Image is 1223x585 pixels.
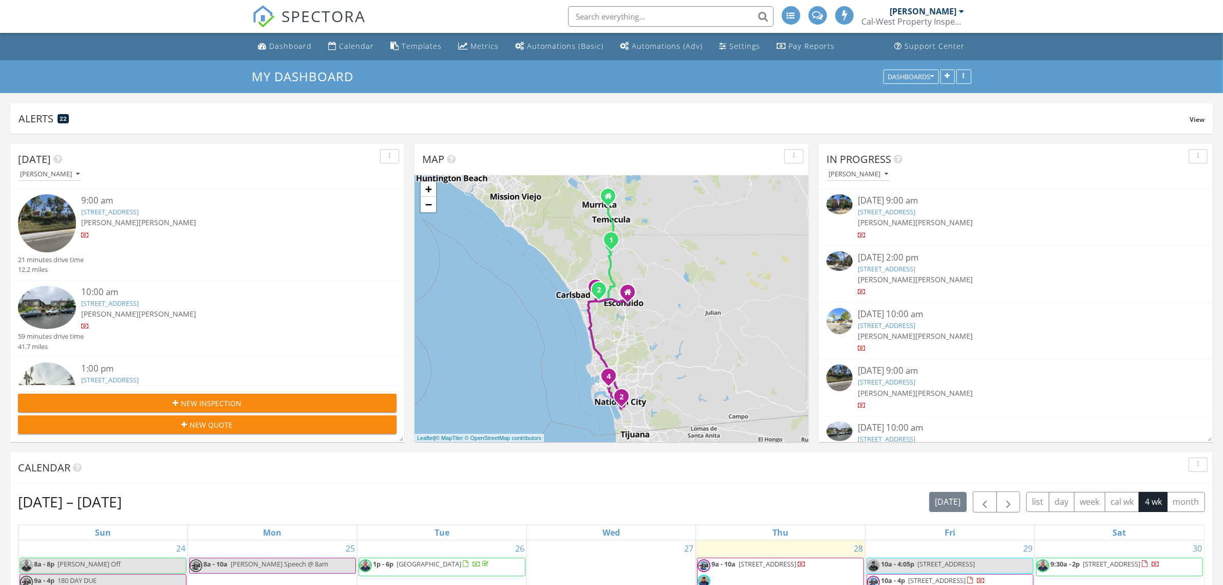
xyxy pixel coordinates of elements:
[609,376,615,382] div: 3424-3428 Sixth Ave, San Diego, CA 92103
[18,286,397,352] a: 10:00 am [STREET_ADDRESS] [PERSON_NAME][PERSON_NAME] 59 minutes drive time 41.7 miles
[1167,492,1205,512] button: month
[190,419,233,430] span: New Quote
[858,217,915,227] span: [PERSON_NAME]
[858,388,915,398] span: [PERSON_NAME]
[730,41,761,51] div: Settings
[917,559,975,569] span: [STREET_ADDRESS]
[1139,492,1168,512] button: 4 wk
[174,540,187,557] a: Go to August 24, 2025
[18,362,76,421] img: streetview
[1050,559,1160,569] a: 9:30a - 2p [STREET_ADDRESS]
[397,559,461,569] span: [GEOGRAPHIC_DATA]
[512,37,608,56] a: Automations (Basic)
[619,394,624,401] i: 2
[611,240,617,246] div: 549 Meadowood St, Fallbrook, CA 92028
[18,286,76,330] img: 9362849%2Fcover_photos%2FP9vX8FjlMDAwjKmADEum%2Fsmall.jpg
[915,275,973,284] span: [PERSON_NAME]
[417,435,434,441] a: Leaflet
[883,69,939,84] button: Dashboards
[81,194,365,207] div: 9:00 am
[1049,492,1075,512] button: day
[858,434,915,444] a: [STREET_ADDRESS]
[18,461,70,474] span: Calendar
[622,396,628,403] div: 542 Sea Vale Ct, Chula Vista, CA 91910
[513,540,526,557] a: Go to August 26, 2025
[432,525,451,540] a: Tuesday
[858,264,915,273] a: [STREET_ADDRESS]
[421,181,436,197] a: Zoom in
[190,559,202,572] img: garrett_spectora_profile_pic.jpg
[18,112,1190,125] div: Alerts
[34,576,54,585] span: 9a - 4p
[181,398,242,409] span: New Inspection
[890,6,957,16] div: [PERSON_NAME]
[826,308,1205,354] a: [DATE] 10:00 am [STREET_ADDRESS] [PERSON_NAME][PERSON_NAME]
[858,207,915,216] a: [STREET_ADDRESS]
[270,41,312,51] div: Dashboard
[373,559,491,569] a: 1p - 6p [GEOGRAPHIC_DATA]
[18,415,397,434] button: New Quote
[716,37,765,56] a: Settings
[858,251,1173,264] div: [DATE] 2:00 pm
[81,207,139,216] a: [STREET_ADDRESS]
[826,194,1205,240] a: [DATE] 9:00 am [STREET_ADDRESS] [PERSON_NAME][PERSON_NAME]
[599,289,605,296] div: 1716 Lodgepole Rd, San Marcos, CA 92078
[20,171,80,178] div: [PERSON_NAME]
[858,308,1173,321] div: [DATE] 10:00 am
[81,299,139,308] a: [STREET_ADDRESS]
[608,196,614,202] div: 40250 Miklich Drive, Murrieta CA 92563
[826,251,853,271] img: 9295690%2Fcover_photos%2Fgwpkjrrj7y4L6373br8y%2Fsmall.jpg
[402,41,442,51] div: Templates
[359,558,525,576] a: 1p - 6p [GEOGRAPHIC_DATA]
[34,559,54,569] span: 8a - 8p
[858,321,915,330] a: [STREET_ADDRESS]
[698,559,710,572] img: garrett_spectora_profile_pic.jpg
[881,559,914,569] span: 10a - 4:05p
[858,422,1173,434] div: [DATE] 10:00 am
[231,559,328,569] span: [PERSON_NAME] Speech @ 8am
[905,41,965,51] div: Support Center
[252,68,363,85] a: My Dashboard
[1037,559,1049,572] img: a6.jpg
[607,373,611,380] i: 4
[139,217,196,227] span: [PERSON_NAME]
[858,275,915,284] span: [PERSON_NAME]
[81,217,139,227] span: [PERSON_NAME]
[908,576,966,585] span: [STREET_ADDRESS]
[829,171,888,178] div: [PERSON_NAME]
[18,168,82,181] button: [PERSON_NAME]
[1050,559,1080,569] span: 9:30a - 2p
[325,37,379,56] a: Calendar
[826,152,891,166] span: In Progress
[996,491,1021,513] button: Next
[1105,492,1140,512] button: cal wk
[471,41,499,51] div: Metrics
[858,377,915,387] a: [STREET_ADDRESS]
[415,434,544,443] div: |
[81,286,365,299] div: 10:00 am
[81,309,139,319] span: [PERSON_NAME]
[915,388,973,398] span: [PERSON_NAME]
[81,362,365,375] div: 1:00 pm
[858,364,1173,377] div: [DATE] 9:00 am
[18,342,84,352] div: 41.7 miles
[943,525,957,540] a: Friday
[862,16,965,27] div: Cal-West Property Inspections
[881,576,905,585] span: 10a - 4p
[60,115,67,122] span: 22
[632,41,703,51] div: Automations (Adv)
[858,331,915,341] span: [PERSON_NAME]
[359,559,372,572] img: a6.jpg
[826,168,890,181] button: [PERSON_NAME]
[891,37,969,56] a: Support Center
[773,37,839,56] a: Pay Reports
[826,364,1205,410] a: [DATE] 9:00 am [STREET_ADDRESS] [PERSON_NAME][PERSON_NAME]
[826,194,853,214] img: 9295679%2Fcover_photos%2Fh7t6JtbkKG0F6OGxCHU3%2Fsmall.jpeg
[826,308,853,334] img: streetview
[1026,492,1049,512] button: list
[1083,559,1141,569] span: [STREET_ADDRESS]
[20,559,33,572] img: a6.jpg
[1021,540,1034,557] a: Go to August 29, 2025
[455,37,503,56] a: Metrics
[81,375,139,385] a: [STREET_ADDRESS]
